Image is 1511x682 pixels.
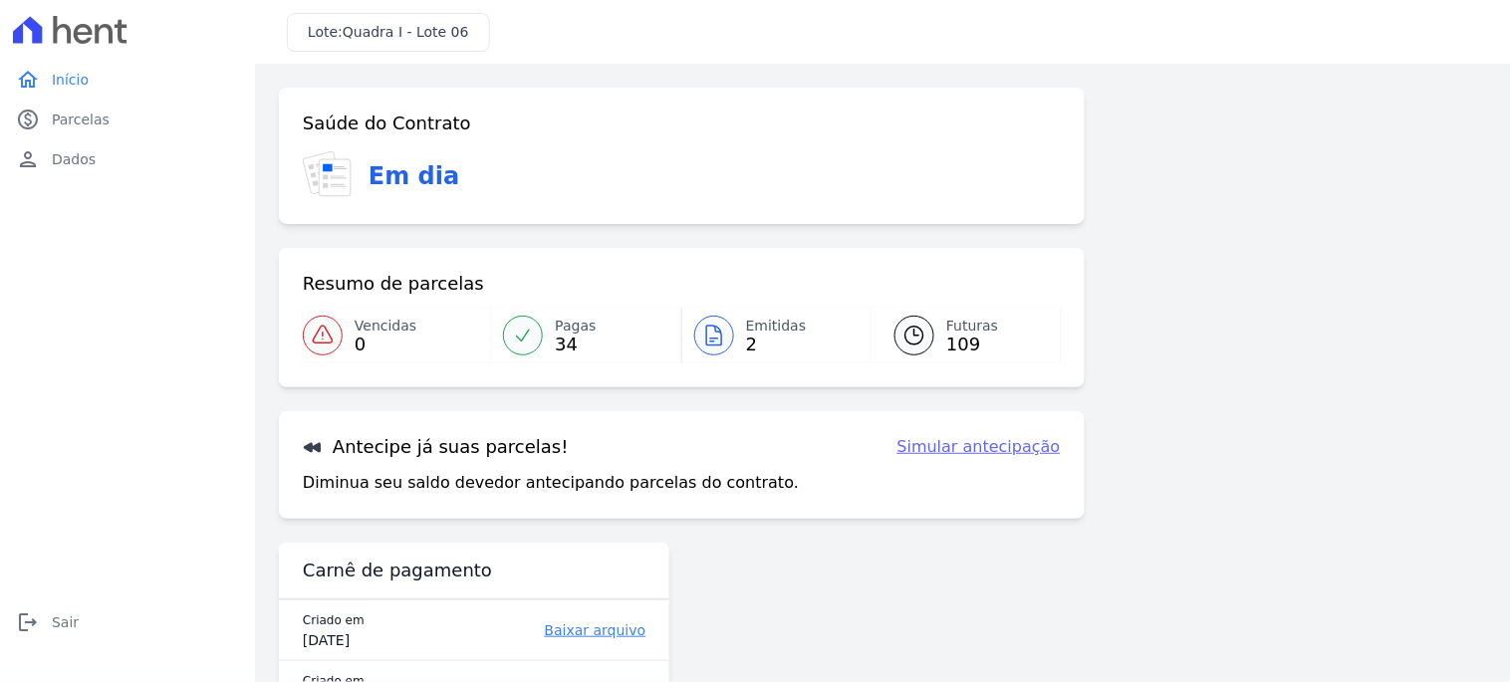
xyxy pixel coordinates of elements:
[303,112,471,135] h3: Saúde do Contrato
[16,610,40,634] i: logout
[303,435,569,459] h3: Antecipe já suas parcelas!
[308,22,469,43] h3: Lote:
[946,337,998,352] span: 109
[746,337,807,352] span: 2
[555,316,596,337] span: Pagas
[369,158,459,194] h3: Em dia
[946,316,998,337] span: Futuras
[746,316,807,337] span: Emitidas
[303,559,492,582] h3: Carnê de pagamento
[343,24,469,40] span: Quadra I - Lote 06
[8,602,247,642] a: logoutSair
[491,308,680,363] a: Pagas 34
[303,471,799,495] p: Diminua seu saldo devedor antecipando parcelas do contrato.
[871,308,1060,363] a: Futuras 109
[8,100,247,139] a: paidParcelas
[355,337,416,352] span: 0
[52,70,89,90] span: Início
[16,147,40,171] i: person
[8,139,247,179] a: personDados
[468,620,645,640] a: Baixar arquivo
[52,612,79,632] span: Sair
[303,630,420,650] div: [DATE]
[52,149,96,169] span: Dados
[682,308,871,363] a: Emitidas 2
[16,68,40,92] i: home
[555,337,596,352] span: 34
[52,110,110,129] span: Parcelas
[16,108,40,131] i: paid
[303,272,484,296] h3: Resumo de parcelas
[303,308,491,363] a: Vencidas 0
[897,435,1061,459] a: Simular antecipação
[355,316,416,337] span: Vencidas
[303,610,420,630] div: Criado em
[8,60,247,100] a: homeInício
